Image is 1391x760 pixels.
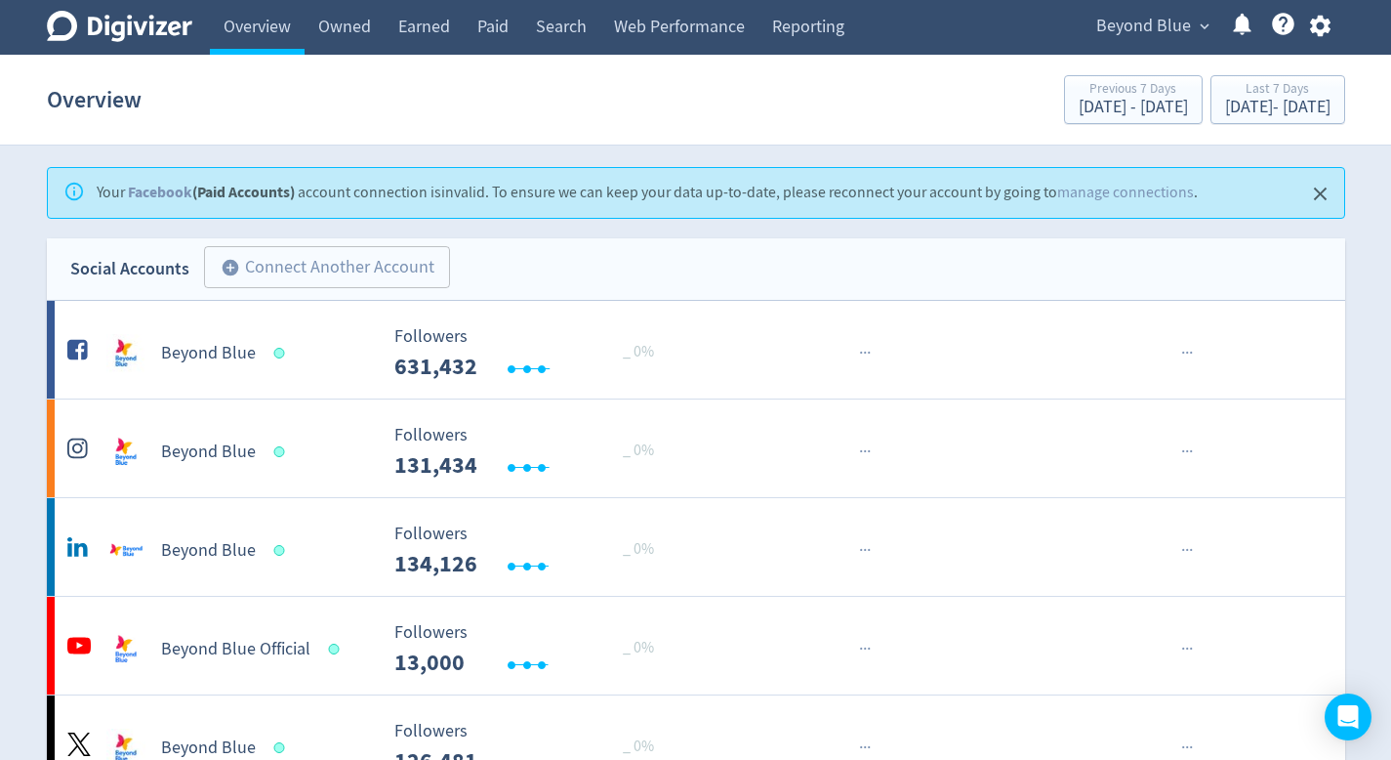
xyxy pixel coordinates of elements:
a: Facebook [128,182,192,202]
strong: (Paid Accounts) [128,182,295,202]
h5: Beyond Blue [161,737,256,760]
h5: Beyond Blue Official [161,638,310,661]
h5: Beyond Blue [161,441,256,464]
span: add_circle [221,258,240,277]
span: · [863,637,867,661]
span: · [1181,440,1185,464]
div: Open Intercom Messenger [1325,694,1371,740]
span: · [867,440,871,464]
div: Previous 7 Days [1079,82,1188,99]
span: · [1181,538,1185,563]
button: Previous 7 Days[DATE] - [DATE] [1064,75,1203,124]
span: · [863,736,867,760]
div: [DATE] - [DATE] [1079,99,1188,116]
svg: Followers --- [385,327,677,379]
span: _ 0% [623,441,654,460]
img: Beyond Blue undefined [106,531,145,570]
div: Your account connection is invalid . To ensure we can keep your data up-to-date, please reconnect... [97,174,1198,212]
span: · [859,637,863,661]
span: · [863,538,867,563]
div: Social Accounts [70,255,189,283]
span: · [859,341,863,365]
h1: Overview [47,68,142,131]
span: · [1181,736,1185,760]
span: Data last synced: 29 Sep 2025, 1:02pm (AEST) [273,348,290,359]
a: Beyond Blue Official undefinedBeyond Blue Official Followers --- _ 0% Followers 13,000 ······ [47,597,1345,695]
h5: Beyond Blue [161,539,256,563]
span: · [1185,440,1189,464]
span: · [863,341,867,365]
span: · [859,736,863,760]
span: · [1189,440,1193,464]
button: Close [1304,178,1336,210]
span: Beyond Blue [1096,11,1191,42]
span: · [867,341,871,365]
span: · [1189,736,1193,760]
button: Last 7 Days[DATE]- [DATE] [1210,75,1345,124]
span: · [1185,538,1189,563]
span: Data last synced: 29 Sep 2025, 4:02pm (AEST) [273,742,290,753]
span: Data last synced: 29 Sep 2025, 12:02am (AEST) [328,644,345,654]
span: _ 0% [623,539,654,559]
a: Beyond Blue undefinedBeyond Blue Followers --- _ 0% Followers 134,126 ······ [47,498,1345,596]
span: · [1181,637,1185,661]
svg: Followers --- [385,623,677,675]
span: _ 0% [623,737,654,756]
a: Beyond Blue undefinedBeyond Blue Followers --- _ 0% Followers 131,434 ······ [47,400,1345,497]
div: [DATE] - [DATE] [1225,99,1330,116]
img: Beyond Blue undefined [106,334,145,373]
span: · [1181,341,1185,365]
span: · [1189,637,1193,661]
span: _ 0% [623,342,654,361]
span: · [859,440,863,464]
button: Beyond Blue [1089,11,1214,42]
span: · [1185,736,1189,760]
span: · [867,538,871,563]
img: Beyond Blue undefined [106,433,145,472]
span: · [867,736,871,760]
span: · [863,440,867,464]
span: Data last synced: 29 Sep 2025, 8:03am (AEST) [273,446,290,457]
span: · [1185,341,1189,365]
span: expand_more [1196,18,1213,35]
span: · [867,637,871,661]
span: · [1189,538,1193,563]
span: Data last synced: 29 Sep 2025, 8:03am (AEST) [273,545,290,556]
svg: Followers --- [385,426,677,478]
a: Beyond Blue undefinedBeyond Blue Followers --- _ 0% Followers 631,432 ······ [47,301,1345,399]
button: Connect Another Account [204,246,450,289]
span: · [1185,637,1189,661]
span: · [1189,341,1193,365]
img: Beyond Blue Official undefined [106,630,145,669]
a: Connect Another Account [189,249,450,289]
div: Last 7 Days [1225,82,1330,99]
h5: Beyond Blue [161,342,256,365]
svg: Followers --- [385,525,677,576]
span: _ 0% [623,638,654,657]
a: manage connections [1057,183,1194,202]
span: · [859,538,863,563]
